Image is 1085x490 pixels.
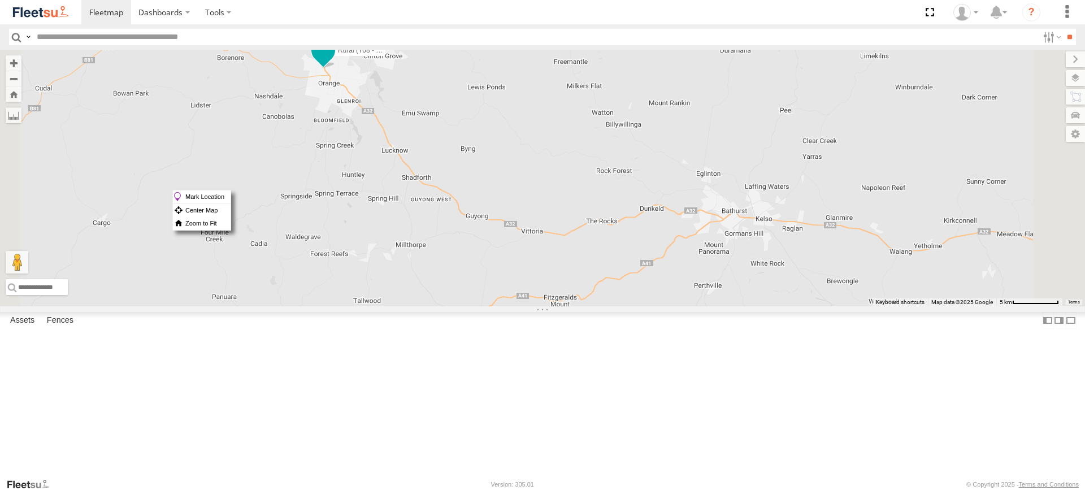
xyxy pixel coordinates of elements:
a: Terms [1068,300,1080,305]
span: 5 km [1000,299,1012,305]
button: Drag Pegman onto the map to open Street View [6,251,28,274]
label: Center Map [173,204,231,217]
label: Hide Summary Table [1065,312,1077,328]
button: Map Scale: 5 km per 79 pixels [996,298,1062,306]
button: Zoom out [6,71,21,86]
label: Dock Summary Table to the Right [1053,312,1065,328]
button: Zoom in [6,55,21,71]
span: Map data ©2025 Google [931,299,993,305]
button: Keyboard shortcuts [876,298,925,306]
div: © Copyright 2025 - [966,481,1079,488]
div: Version: 305.01 [491,481,534,488]
img: fleetsu-logo-horizontal.svg [11,5,70,20]
label: Mark Location [173,190,231,203]
label: Assets [5,313,40,328]
button: Zoom Home [6,86,21,102]
label: Search Query [24,29,33,45]
i: ? [1022,3,1040,21]
a: Visit our Website [6,479,58,490]
label: Search Filter Options [1039,29,1063,45]
label: Fences [41,313,79,328]
label: Dock Summary Table to the Left [1042,312,1053,328]
label: Map Settings [1066,126,1085,142]
label: Measure [6,107,21,123]
span: Rural (T08 - [PERSON_NAME]) [338,46,434,54]
label: Zoom to Fit [173,217,231,230]
div: Ken Manners [949,4,982,21]
a: Terms and Conditions [1019,481,1079,488]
